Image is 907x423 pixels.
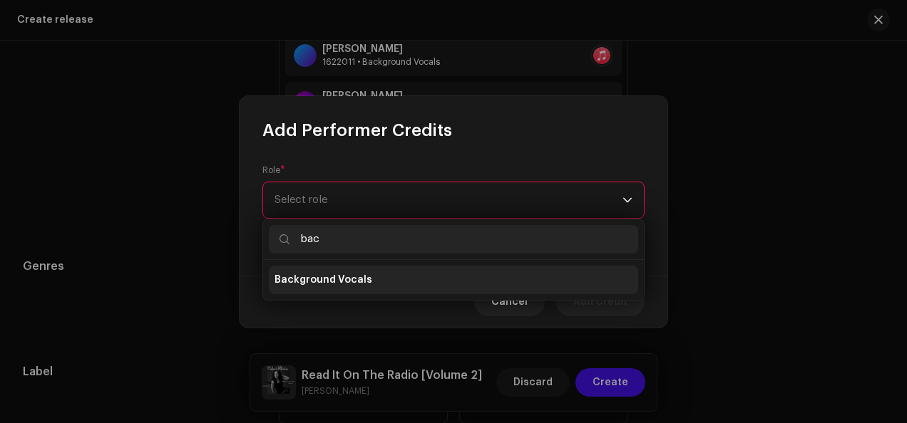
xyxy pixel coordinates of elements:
span: Select role [275,182,622,218]
span: Add Credit [573,288,627,316]
ul: Option List [263,260,644,300]
div: dropdown trigger [622,182,632,218]
button: Cancel [474,288,545,316]
li: Background Vocals [269,266,638,294]
span: Cancel [491,288,528,316]
span: Background Vocals [275,273,372,287]
label: Role [262,164,285,176]
button: Add Credit [556,288,645,316]
span: Add Performer Credits [262,119,452,142]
